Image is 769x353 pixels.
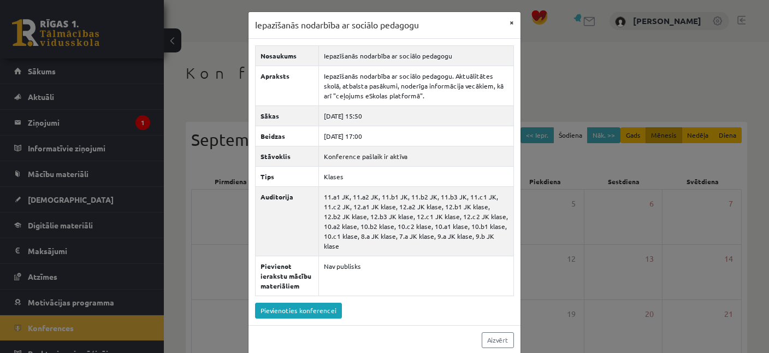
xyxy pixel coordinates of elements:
th: Nosaukums [256,45,319,66]
h3: Iepazīšanās nodarbība ar sociālo pedagogu [255,19,419,32]
th: Pievienot ierakstu mācību materiāliem [256,256,319,296]
td: Iepazīšanās nodarbība ar sociālo pedagogu. Aktuālitātes skolā, atbalsta pasākumi, noderīga inform... [319,66,514,105]
td: Konference pašlaik ir aktīva [319,146,514,166]
th: Sākas [256,105,319,126]
th: Beidzas [256,126,319,146]
td: 11.a1 JK, 11.a2 JK, 11.b1 JK, 11.b2 JK, 11.b3 JK, 11.c1 JK, 11.c2 JK, 12.a1 JK klase, 12.a2 JK kl... [319,186,514,256]
td: Klases [319,166,514,186]
th: Auditorija [256,186,319,256]
td: [DATE] 17:00 [319,126,514,146]
button: × [503,12,520,33]
a: Aizvērt [482,332,514,348]
th: Apraksts [256,66,319,105]
th: Tips [256,166,319,186]
th: Stāvoklis [256,146,319,166]
td: Iepazīšanās nodarbība ar sociālo pedagogu [319,45,514,66]
td: [DATE] 15:50 [319,105,514,126]
td: Nav publisks [319,256,514,296]
a: Pievienoties konferencei [255,303,342,319]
